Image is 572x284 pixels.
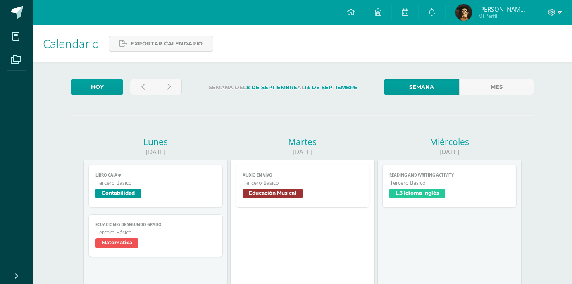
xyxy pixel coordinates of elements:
[377,148,522,156] div: [DATE]
[246,84,297,91] strong: 8 de Septiembre
[243,179,363,186] span: Tercero Básico
[71,79,123,95] a: Hoy
[131,36,203,51] span: Exportar calendario
[389,172,510,178] span: Reading and writing activity
[243,172,363,178] span: Audio en vivo
[459,79,534,95] a: Mes
[384,79,459,95] a: Semana
[188,79,377,96] label: Semana del al
[230,148,374,156] div: [DATE]
[95,172,216,178] span: Libro Caja #1
[83,148,228,156] div: [DATE]
[455,4,472,21] img: bbaadbe0cdc19caa6fc97f19e8e21bb6.png
[478,5,528,13] span: [PERSON_NAME] [PERSON_NAME]
[95,222,216,227] span: Ecuaciones de segundo grado
[390,179,510,186] span: Tercero Básico
[95,238,138,248] span: Matemática
[478,12,528,19] span: Mi Perfil
[88,214,223,257] a: Ecuaciones de segundo gradoTercero BásicoMatemática
[230,136,374,148] div: Martes
[389,189,445,198] span: L.3 Idioma Inglés
[95,189,141,198] span: Contabilidad
[83,136,228,148] div: Lunes
[377,136,522,148] div: Miércoles
[96,179,216,186] span: Tercero Básico
[243,189,303,198] span: Educación Musical
[382,165,517,208] a: Reading and writing activityTercero BásicoL.3 Idioma Inglés
[96,229,216,236] span: Tercero Básico
[236,165,370,208] a: Audio en vivoTercero BásicoEducación Musical
[305,84,357,91] strong: 13 de Septiembre
[43,36,99,51] span: Calendario
[109,36,213,52] a: Exportar calendario
[88,165,223,208] a: Libro Caja #1Tercero BásicoContabilidad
